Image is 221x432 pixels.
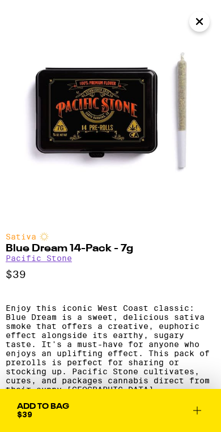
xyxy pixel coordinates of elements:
button: Close [189,11,210,32]
img: sativaColor.svg [40,232,49,241]
span: $39 [17,410,32,419]
div: Refer a friend with Eaze [33,47,192,59]
img: smile_yellow.png [5,3,30,27]
a: Pacific Stone [6,254,72,263]
div: Sativa [6,232,215,241]
div: Add To Bag [17,403,69,410]
h2: Blue Dream 14-Pack - 7g [6,243,215,254]
p: Enjoy this iconic West Coast classic: Blue Dream is a sweet, delicious sativa smoke that offers a... [6,303,215,421]
p: $39 [6,268,215,281]
div: Give $30, Get $40! [30,27,184,47]
button: Redirect to URL [33,67,157,95]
